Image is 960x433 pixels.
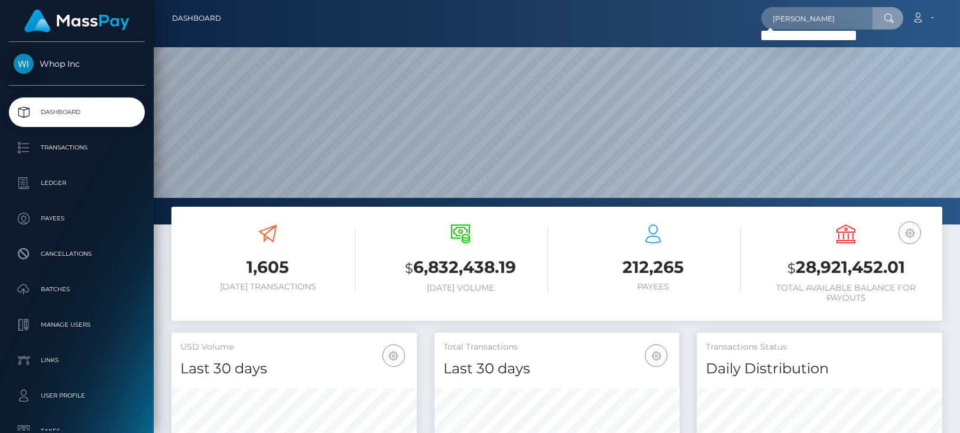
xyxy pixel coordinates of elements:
[24,9,129,32] img: MassPay Logo
[9,204,145,233] a: Payees
[9,58,145,69] span: Whop Inc
[14,316,140,334] p: Manage Users
[758,256,933,280] h3: 28,921,452.01
[566,256,741,279] h3: 212,265
[443,341,671,353] h5: Total Transactions
[14,210,140,227] p: Payees
[787,260,796,276] small: $
[9,97,145,127] a: Dashboard
[14,351,140,369] p: Links
[9,310,145,340] a: Manage Users
[180,282,355,292] h6: [DATE] Transactions
[9,381,145,411] a: User Profile
[14,139,140,157] p: Transactions
[761,7,873,30] input: Search...
[566,282,741,292] h6: Payees
[9,275,145,304] a: Batches
[9,239,145,269] a: Cancellations
[9,168,145,198] a: Ledger
[14,174,140,192] p: Ledger
[14,387,140,405] p: User Profile
[14,281,140,298] p: Batches
[373,256,548,280] h3: 6,832,438.19
[14,245,140,263] p: Cancellations
[9,346,145,375] a: Links
[706,341,933,353] h5: Transactions Status
[443,359,671,379] h4: Last 30 days
[180,359,408,379] h4: Last 30 days
[14,103,140,121] p: Dashboard
[9,133,145,162] a: Transactions
[706,359,933,379] h4: Daily Distribution
[405,260,413,276] small: $
[373,283,548,293] h6: [DATE] Volume
[14,54,34,74] img: Whop Inc
[758,283,933,303] h6: Total Available Balance for Payouts
[180,256,355,279] h3: 1,605
[172,6,221,31] a: Dashboard
[180,341,408,353] h5: USD Volume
